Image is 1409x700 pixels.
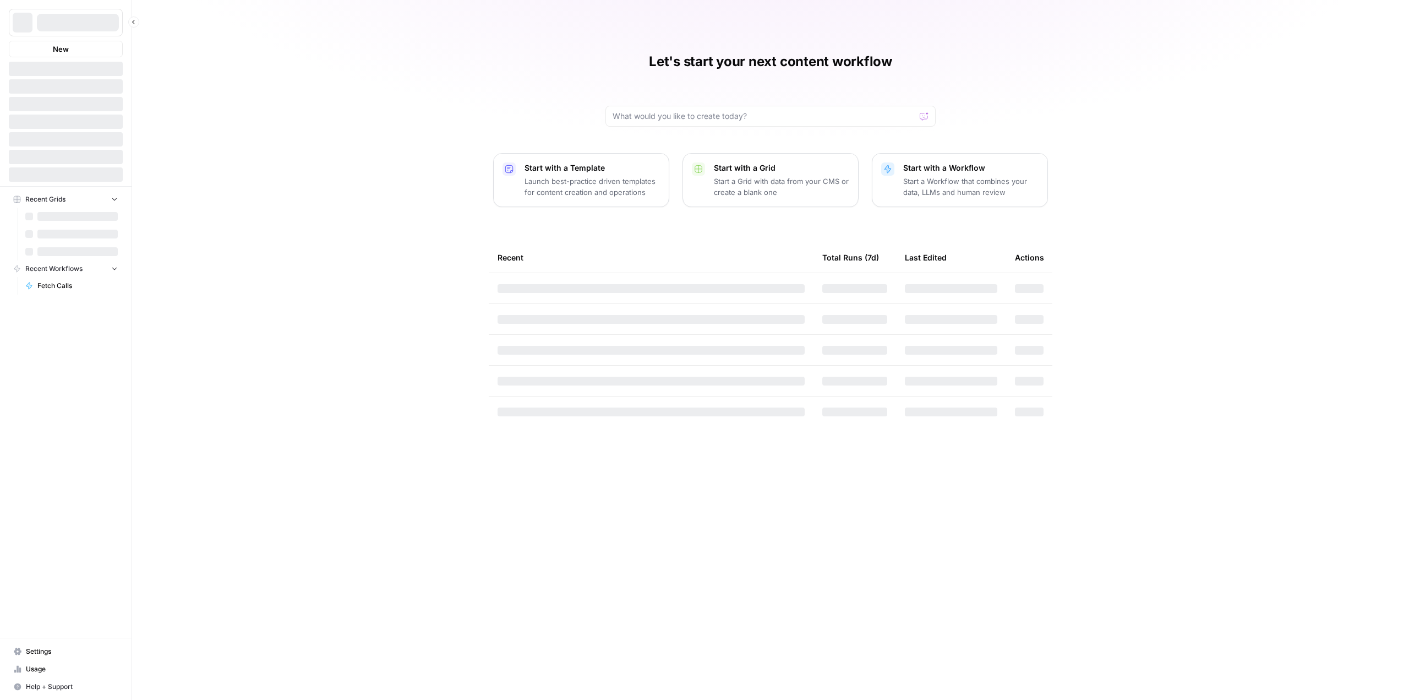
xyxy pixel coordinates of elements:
[25,264,83,274] span: Recent Workflows
[822,242,879,273] div: Total Runs (7d)
[872,153,1048,207] button: Start with a WorkflowStart a Workflow that combines your data, LLMs and human review
[649,53,892,70] h1: Let's start your next content workflow
[9,191,123,208] button: Recent Grids
[20,277,123,295] a: Fetch Calls
[498,242,805,273] div: Recent
[493,153,669,207] button: Start with a TemplateLaunch best-practice driven templates for content creation and operations
[53,44,69,55] span: New
[9,41,123,57] button: New
[905,242,947,273] div: Last Edited
[613,111,915,122] input: What would you like to create today?
[682,153,859,207] button: Start with a GridStart a Grid with data from your CMS or create a blank one
[26,647,118,656] span: Settings
[903,162,1039,173] p: Start with a Workflow
[9,261,123,277] button: Recent Workflows
[26,682,118,692] span: Help + Support
[9,643,123,660] a: Settings
[1015,242,1044,273] div: Actions
[903,176,1039,198] p: Start a Workflow that combines your data, LLMs and human review
[26,664,118,674] span: Usage
[525,176,660,198] p: Launch best-practice driven templates for content creation and operations
[9,678,123,696] button: Help + Support
[9,660,123,678] a: Usage
[25,194,65,204] span: Recent Grids
[37,281,118,291] span: Fetch Calls
[525,162,660,173] p: Start with a Template
[714,162,849,173] p: Start with a Grid
[714,176,849,198] p: Start a Grid with data from your CMS or create a blank one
